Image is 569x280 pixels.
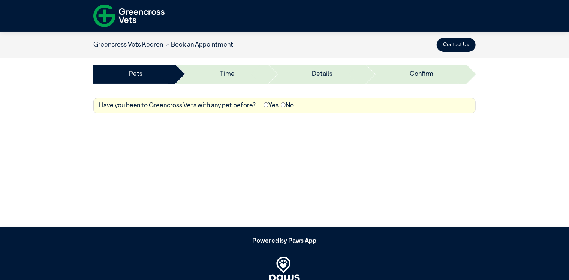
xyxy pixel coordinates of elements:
[93,238,476,245] h5: Powered by Paws App
[163,40,234,50] li: Book an Appointment
[93,40,234,50] nav: breadcrumb
[264,102,268,107] input: Yes
[99,101,256,111] label: Have you been to Greencross Vets with any pet before?
[281,101,294,111] label: No
[93,2,165,30] img: f-logo
[93,42,163,48] a: Greencross Vets Kedron
[281,102,286,107] input: No
[264,101,279,111] label: Yes
[129,69,142,79] a: Pets
[437,38,476,52] button: Contact Us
